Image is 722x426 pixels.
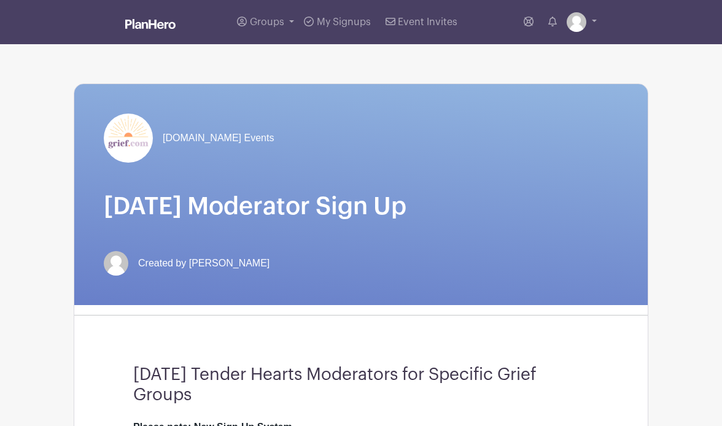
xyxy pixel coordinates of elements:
h1: [DATE] Moderator Sign Up [104,192,618,222]
span: Event Invites [398,17,457,27]
img: default-ce2991bfa6775e67f084385cd625a349d9dcbb7a52a09fb2fda1e96e2d18dcdb.png [567,12,586,32]
span: Created by [PERSON_NAME] [138,256,270,271]
span: Groups [250,17,284,27]
span: My Signups [317,17,371,27]
span: [DOMAIN_NAME] Events [163,131,274,145]
h3: [DATE] Tender Hearts Moderators for Specific Grief Groups [133,365,589,406]
img: logo_white-6c42ec7e38ccf1d336a20a19083b03d10ae64f83f12c07503d8b9e83406b4c7d.svg [125,19,176,29]
img: grief-logo-planhero.png [104,114,153,163]
img: default-ce2991bfa6775e67f084385cd625a349d9dcbb7a52a09fb2fda1e96e2d18dcdb.png [104,251,128,276]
